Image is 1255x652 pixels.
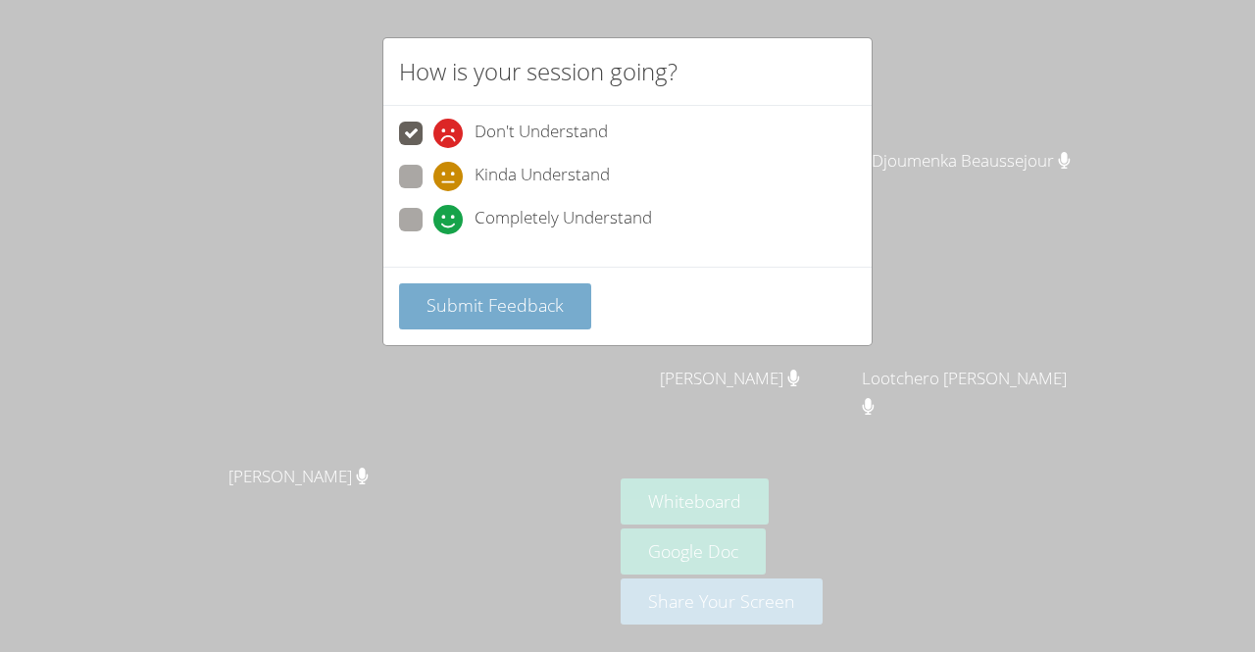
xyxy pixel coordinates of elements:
h2: How is your session going? [399,54,678,89]
span: Don't Understand [475,119,608,148]
span: Kinda Understand [475,162,610,191]
button: Submit Feedback [399,283,591,329]
span: Completely Understand [475,205,652,234]
span: Submit Feedback [427,293,564,317]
